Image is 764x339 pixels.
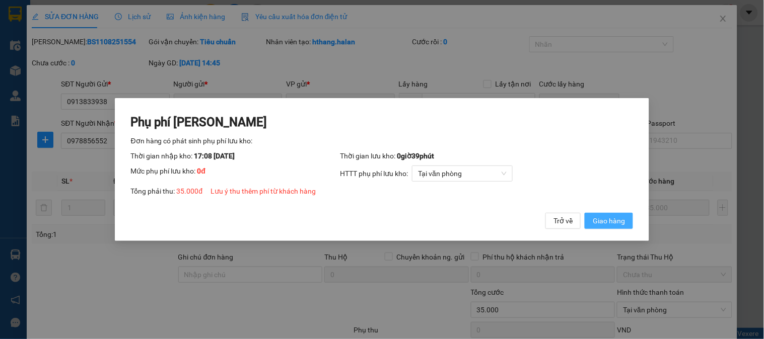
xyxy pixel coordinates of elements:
[131,135,634,146] div: Đơn hàng có phát sinh phụ phí lưu kho:
[585,213,633,229] button: Giao hàng
[593,215,625,226] span: Giao hàng
[13,13,88,63] img: logo.jpg
[131,115,267,129] span: Phụ phí [PERSON_NAME]
[340,165,633,182] div: HTTT phụ phí lưu kho:
[340,150,633,161] div: Thời gian lưu kho:
[545,213,581,229] button: Trở về
[197,167,206,175] span: 0 đ
[94,25,421,37] li: 271 - [PERSON_NAME] - [GEOGRAPHIC_DATA] - [GEOGRAPHIC_DATA]
[131,150,340,161] div: Thời gian nhập kho:
[177,187,203,195] span: 35.000 đ
[194,152,235,160] span: 17:08 [DATE]
[131,186,634,197] div: Tổng phải thu:
[397,152,434,160] span: 0 giờ 39 phút
[13,68,120,85] b: GỬI : VP Bắc Kạn
[131,165,340,182] div: Mức phụ phí lưu kho:
[553,215,573,226] span: Trở về
[211,187,316,195] span: Lưu ý thu thêm phí từ khách hàng
[418,166,507,181] span: Tại văn phòng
